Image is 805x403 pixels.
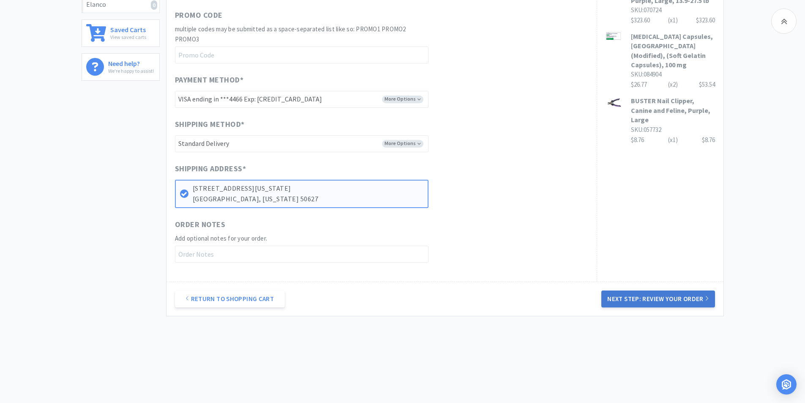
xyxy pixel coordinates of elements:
[175,163,246,175] span: Shipping Address *
[108,58,154,67] h6: Need help?
[175,74,244,86] span: Payment Method *
[606,96,622,109] img: 1d3b29d2c0bb4b439b8228a53efb511b_176815.png
[175,9,223,22] span: Promo Code
[631,70,661,78] span: SKU: 084904
[175,234,267,242] span: Add optional notes for your order.
[631,135,715,145] div: $8.76
[631,80,715,90] div: $26.77
[631,96,715,124] h3: BUSTER Nail Clipper, Canine and Feline, Purple, Large
[175,219,226,231] span: Order Notes
[110,33,146,41] p: View saved carts
[668,15,678,25] div: (x 1 )
[696,15,715,25] div: $323.60
[175,47,428,63] input: Promo Code
[175,246,428,263] input: Order Notes
[668,135,678,145] div: (x 1 )
[82,19,160,47] a: Saved CartsView saved carts
[631,126,661,134] span: SKU: 057732
[699,80,715,90] div: $53.54
[631,32,715,70] h3: [MEDICAL_DATA] Capsules, [GEOGRAPHIC_DATA] (Modified), (Soft Gelatin Capsules), 100 mg
[193,183,423,194] p: [STREET_ADDRESS][US_STATE]
[193,194,423,205] p: [GEOGRAPHIC_DATA], [US_STATE] 50627
[151,0,157,10] i: 0
[631,15,715,25] div: $323.60
[668,80,678,90] div: (x 2 )
[108,67,154,75] p: We're happy to assist!
[606,32,622,41] img: 5ad0b3e5a6ce4d9f8d44bac5a897b242_801021.png
[175,118,245,131] span: Shipping Method *
[175,291,285,307] a: Return to Shopping Cart
[702,135,715,145] div: $8.76
[175,25,406,43] span: multiple codes may be submitted as a space-separated list like so: PROMO1 PROMO2 PROMO3
[110,24,146,33] h6: Saved Carts
[631,6,661,14] span: SKU: 070724
[776,374,797,395] div: Open Intercom Messenger
[601,291,715,307] button: Next Step: Review Your Order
